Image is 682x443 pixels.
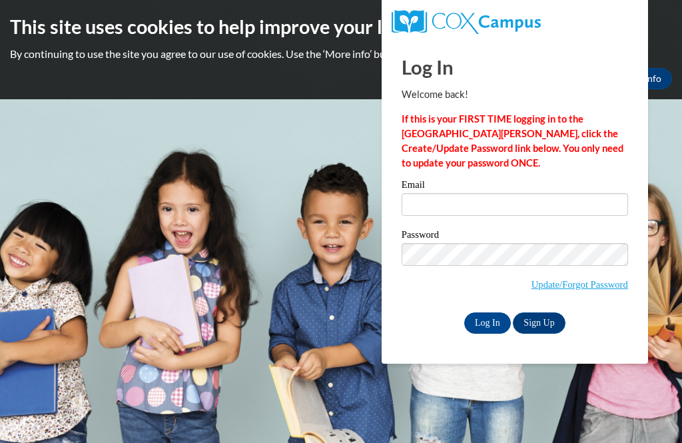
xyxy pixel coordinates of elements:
img: COX Campus [392,10,541,34]
p: Welcome back! [402,87,628,102]
input: Log In [464,312,511,334]
a: Sign Up [513,312,565,334]
h1: Log In [402,53,628,81]
p: By continuing to use the site you agree to our use of cookies. Use the ‘More info’ button to read... [10,47,672,61]
h2: This site uses cookies to help improve your learning experience. [10,13,672,40]
iframe: Button to launch messaging window [629,390,671,432]
a: Update/Forgot Password [531,279,628,290]
strong: If this is your FIRST TIME logging in to the [GEOGRAPHIC_DATA][PERSON_NAME], click the Create/Upd... [402,113,623,169]
label: Password [402,230,628,243]
label: Email [402,180,628,193]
